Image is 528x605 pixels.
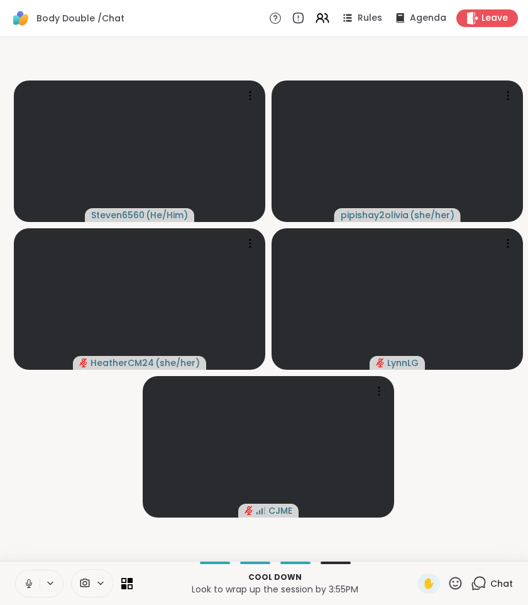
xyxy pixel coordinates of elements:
span: audio-muted [79,358,88,367]
span: ( she/her ) [410,209,454,221]
span: audio-muted [245,506,253,515]
span: Rules [358,12,382,25]
span: Leave [481,12,508,25]
img: ShareWell Logomark [10,8,31,29]
span: pipishay2olivia [341,209,409,221]
span: ✋ [422,576,435,591]
span: Steven6560 [91,209,145,221]
span: ( she/her ) [155,357,200,369]
span: ( He/Him ) [146,209,188,221]
span: Chat [490,577,513,590]
span: CJME [268,504,292,517]
span: HeatherCM24 [91,357,154,369]
span: Body Double /Chat [36,12,124,25]
span: LynnLG [387,357,419,369]
p: Look to wrap up the session by 3:55PM [140,583,410,596]
span: audio-muted [376,358,385,367]
p: Cool down [140,572,410,583]
span: Agenda [410,12,446,25]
